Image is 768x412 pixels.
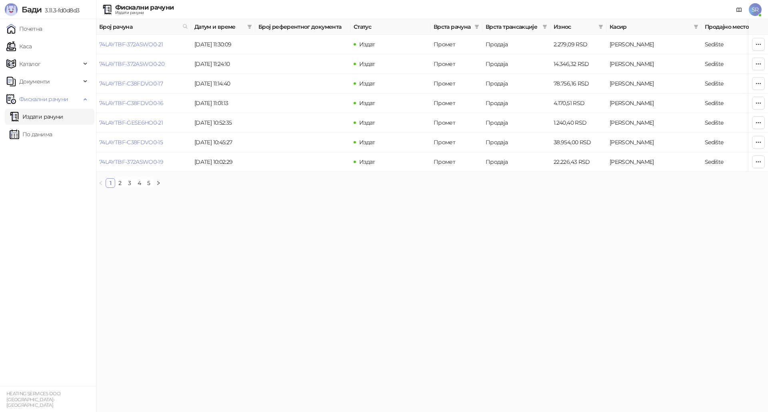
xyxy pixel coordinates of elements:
[550,74,606,94] td: 78.756,16 RSD
[247,24,252,29] span: filter
[6,391,60,408] small: HEATING SERVICES DOO [GEOGRAPHIC_DATA]-[GEOGRAPHIC_DATA]
[154,178,163,188] li: Следећа страна
[473,21,481,33] span: filter
[191,133,255,152] td: [DATE] 10:45:27
[96,74,191,94] td: 74LAYTBF-C38FDVO0-17
[606,152,702,172] td: Sanja Radojković
[359,80,375,87] span: Издат
[430,113,482,133] td: Промет
[474,24,479,29] span: filter
[606,74,702,94] td: Sanja Radojković
[96,113,191,133] td: 74LAYTBF-GESE6HO0-21
[486,22,539,31] span: Врста трансакције
[156,181,161,185] span: right
[692,21,700,33] span: filter
[550,54,606,74] td: 14.346,32 RSD
[359,41,375,48] span: Издат
[10,126,52,142] a: По данима
[606,19,702,35] th: Касир
[542,24,547,29] span: filter
[430,54,482,74] td: Промет
[99,158,163,165] a: 74LAYTBF-372A5WO0-19
[194,22,244,31] span: Датум и време
[134,178,144,188] li: 4
[191,35,255,54] td: [DATE] 11:30:09
[598,24,603,29] span: filter
[550,152,606,172] td: 22.226,43 RSD
[144,179,153,187] a: 5
[430,74,482,94] td: Промет
[99,60,164,68] a: 74LAYTBF-372A5WO0-20
[115,178,125,188] li: 2
[19,56,41,72] span: Каталог
[106,179,115,187] a: 1
[606,94,702,113] td: Sanja Radojković
[482,94,550,113] td: Продаја
[191,74,255,94] td: [DATE] 11:14:40
[96,178,106,188] li: Претходна страна
[125,179,134,187] a: 3
[554,22,595,31] span: Износ
[6,38,32,54] a: Каса
[99,100,163,107] a: 74LAYTBF-C38FDVO0-16
[99,80,163,87] a: 74LAYTBF-C38FDVO0-17
[610,22,690,31] span: Касир
[6,21,42,37] a: Почетна
[19,91,68,107] span: Фискални рачуни
[154,178,163,188] button: right
[359,100,375,107] span: Издат
[106,178,115,188] li: 1
[350,19,430,35] th: Статус
[606,133,702,152] td: Sanja Radojković
[359,119,375,126] span: Издат
[606,113,702,133] td: Sanja Radojković
[606,35,702,54] td: Sanja Radojković
[125,178,134,188] li: 3
[191,113,255,133] td: [DATE] 10:52:35
[99,41,163,48] a: 74LAYTBF-372A5WO0-21
[99,22,179,31] span: Број рачуна
[98,181,103,185] span: left
[191,94,255,113] td: [DATE] 11:01:13
[550,113,606,133] td: 1.240,40 RSD
[96,54,191,74] td: 74LAYTBF-372A5WO0-20
[96,19,191,35] th: Број рачуна
[255,19,350,35] th: Број референтног документа
[482,113,550,133] td: Продаја
[115,4,174,11] div: Фискални рачуни
[541,21,549,33] span: filter
[96,178,106,188] button: left
[144,178,154,188] li: 5
[430,94,482,113] td: Промет
[550,35,606,54] td: 2.279,09 RSD
[19,74,50,90] span: Документи
[99,119,163,126] a: 74LAYTBF-GESE6HO0-21
[116,179,124,187] a: 2
[430,19,482,35] th: Врста рачуна
[42,7,79,14] span: 3.11.3-fd0d8d3
[434,22,471,31] span: Врста рачуна
[359,139,375,146] span: Издат
[550,133,606,152] td: 38.954,00 RSD
[597,21,605,33] span: filter
[191,54,255,74] td: [DATE] 11:24:10
[430,133,482,152] td: Промет
[135,179,144,187] a: 4
[191,152,255,172] td: [DATE] 10:02:29
[96,94,191,113] td: 74LAYTBF-C38FDVO0-16
[96,152,191,172] td: 74LAYTBF-372A5WO0-19
[550,94,606,113] td: 4.170,51 RSD
[606,54,702,74] td: Sanja Radojković
[5,3,18,16] img: Logo
[22,5,42,14] span: Бади
[749,3,762,16] span: SR
[10,109,63,125] a: Издати рачуни
[694,24,698,29] span: filter
[359,158,375,165] span: Издат
[482,133,550,152] td: Продаја
[96,35,191,54] td: 74LAYTBF-372A5WO0-21
[482,19,550,35] th: Врста трансакције
[733,3,746,16] a: Документација
[482,54,550,74] td: Продаја
[115,11,174,15] div: Издати рачуни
